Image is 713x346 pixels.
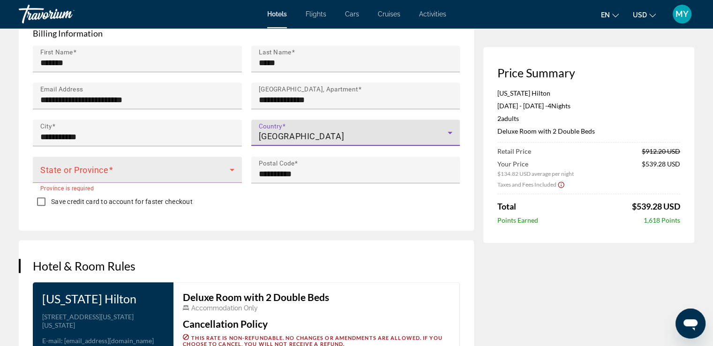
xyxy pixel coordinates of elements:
[61,337,154,345] span: : [EMAIL_ADDRESS][DOMAIN_NAME]
[259,85,358,92] mat-label: [GEOGRAPHIC_DATA], Apartment
[632,201,680,211] span: $539.28 USD
[33,259,460,273] h3: Hotel & Room Rules
[497,201,516,211] span: Total
[191,304,258,312] span: Accommodation Only
[642,160,680,177] span: $539.28 USD
[675,9,689,19] span: MY
[497,127,680,135] p: Deluxe Room with 2 Double Beds
[259,122,282,129] mat-label: Country
[642,147,680,155] span: $912.20 USD
[51,198,193,205] span: Save credit card to account for faster checkout
[497,114,519,122] span: 2
[259,48,292,55] mat-label: Last Name
[601,8,619,22] button: Change language
[675,308,705,338] iframe: Button to launch messaging window
[19,2,113,26] a: Travorium
[557,180,565,188] button: Show Taxes and Fees disclaimer
[670,4,694,24] button: User Menu
[40,165,109,174] mat-label: State or Province
[378,10,400,18] a: Cruises
[497,102,680,110] p: [DATE] - [DATE] -
[40,183,234,193] mat-error: Province is required
[183,292,450,302] h3: Deluxe Room with 2 Double Beds
[633,11,647,19] span: USD
[633,8,656,22] button: Change currency
[419,10,446,18] a: Activities
[306,10,326,18] a: Flights
[497,216,538,224] span: Points Earned
[497,66,680,80] h3: Price Summary
[497,160,574,168] span: Your Price
[644,216,680,224] span: 1,618 Points
[40,48,73,55] mat-label: First Name
[42,337,61,345] span: E-mail
[183,319,450,329] h3: Cancellation Policy
[40,85,83,92] mat-label: Email Address
[42,292,164,306] h3: [US_STATE] Hilton
[501,114,519,122] span: Adults
[42,313,164,330] p: [STREET_ADDRESS][US_STATE][US_STATE]
[601,11,610,19] span: en
[267,10,287,18] a: Hotels
[33,28,460,38] p: Billing Information
[345,10,359,18] a: Cars
[40,122,52,129] mat-label: City
[259,159,295,166] mat-label: Postal Code
[497,89,680,97] p: [US_STATE] Hilton
[497,180,565,189] button: Show Taxes and Fees breakdown
[548,102,551,110] span: 4
[497,181,556,188] span: Taxes and Fees Included
[497,170,574,177] span: $134.82 USD average per night
[259,131,345,141] span: [GEOGRAPHIC_DATA]
[497,147,531,155] span: Retail Price
[551,102,570,110] span: Nights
